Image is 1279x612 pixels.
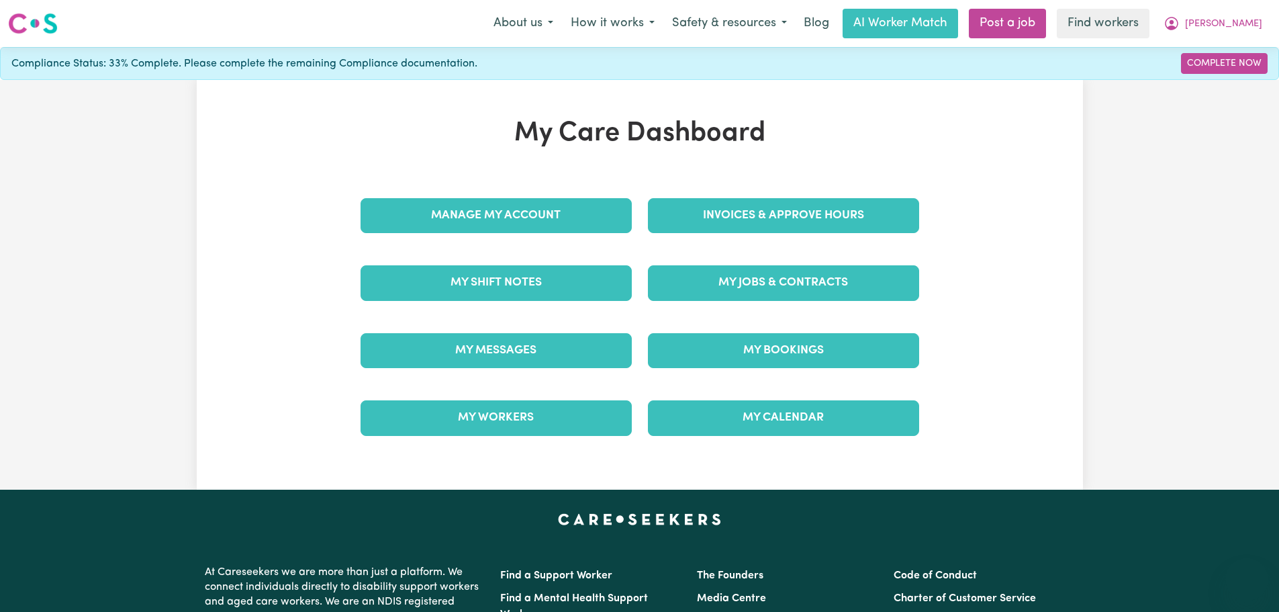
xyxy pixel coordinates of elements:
[1185,17,1262,32] span: [PERSON_NAME]
[361,333,632,368] a: My Messages
[697,593,766,604] a: Media Centre
[969,9,1046,38] a: Post a job
[361,400,632,435] a: My Workers
[485,9,562,38] button: About us
[796,9,837,38] a: Blog
[1155,9,1271,38] button: My Account
[648,265,919,300] a: My Jobs & Contracts
[663,9,796,38] button: Safety & resources
[648,198,919,233] a: Invoices & Approve Hours
[1181,53,1268,74] a: Complete Now
[1225,558,1268,601] iframe: Button to launch messaging window
[894,593,1036,604] a: Charter of Customer Service
[8,11,58,36] img: Careseekers logo
[11,56,477,72] span: Compliance Status: 33% Complete. Please complete the remaining Compliance documentation.
[1057,9,1149,38] a: Find workers
[500,570,612,581] a: Find a Support Worker
[562,9,663,38] button: How it works
[894,570,977,581] a: Code of Conduct
[361,265,632,300] a: My Shift Notes
[648,400,919,435] a: My Calendar
[8,8,58,39] a: Careseekers logo
[361,198,632,233] a: Manage My Account
[648,333,919,368] a: My Bookings
[697,570,763,581] a: The Founders
[843,9,958,38] a: AI Worker Match
[558,514,721,525] a: Careseekers home page
[352,118,927,150] h1: My Care Dashboard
